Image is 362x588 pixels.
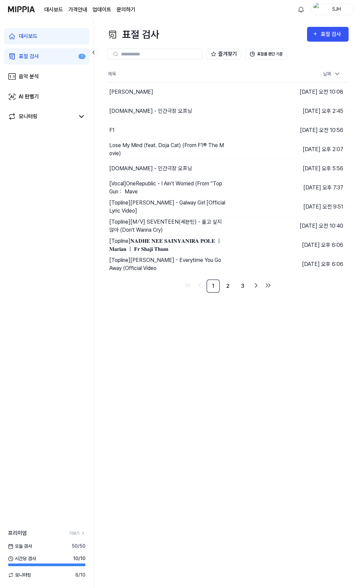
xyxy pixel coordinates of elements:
span: 오늘 검사 [8,543,32,550]
button: 표절률 판단 기준 [245,49,287,59]
div: 날짜 [320,69,343,80]
div: 표절 검사 [321,30,343,39]
a: 음악 분석 [4,69,89,85]
img: 알림 [297,5,305,13]
td: [DATE] 오후 2:45 [288,101,349,121]
a: 2 [221,279,235,293]
td: [DATE] 오후 6:06 [288,235,349,255]
div: [Topline] [PERSON_NAME] - Everytime You Go Away (Official Video [109,256,225,272]
div: [PERSON_NAME] [109,88,153,96]
span: 모니터링 [8,572,31,579]
div: [Topline] [M⧸V] SEVENTEEN(세븐틴) - 울고 싶지 않아 (Don't Wanna Cry) [109,218,225,234]
div: [DOMAIN_NAME] - 인간극장 오프닝 [109,107,192,115]
div: [Vocal] OneRepublic - I Ain’t Worried (From “Top Gun： Mave [109,180,225,196]
span: 8 / 10 [75,572,85,579]
button: 표절 검사 [307,27,349,42]
a: 표절 검사1 [4,48,89,64]
div: 대시보드 [19,32,38,40]
span: 프리미엄 [8,529,27,537]
td: [DATE] 오후 6:06 [288,255,349,274]
div: 표절 검사 [19,52,39,60]
div: 모니터링 [19,112,38,121]
td: [DATE] 오전 10:08 [288,82,349,101]
td: [DATE] 오후 7:37 [288,178,349,197]
a: 대시보드 [4,28,89,44]
div: Lose My Mind (feat. Doja Cat) (From F1® The Movie) [109,141,225,157]
td: [DATE] 오후 5:56 [288,159,349,178]
div: SJH [323,5,350,13]
div: 표절 검사 [107,27,159,42]
div: 음악 분석 [19,73,39,81]
td: [DATE] 오전 10:56 [288,121,349,140]
nav: pagination [107,279,349,293]
span: 50 / 50 [72,543,85,550]
button: 즐겨찾기 [206,49,241,59]
button: 가격안내 [68,6,87,14]
div: [Topline] 𝐍𝐀𝐃𝐇𝐄 𝐍𝐄𝐄 𝐒𝐀𝐈𝐍𝐘𝐀𝐍𝐈𝐑𝐀 𝐏𝐎𝐋𝐄 ｜ 𝐌𝐚𝐫𝐢𝐚𝐧 ｜ 𝐅𝐫 𝐒𝐡𝐚𝐣𝐢 𝐓𝐡𝐮𝐦 [109,237,225,253]
button: profileSJH [311,4,354,15]
a: Go to last page [263,280,274,291]
th: 제목 [107,66,288,82]
td: [DATE] 오전 10:40 [288,216,349,235]
a: Go to first page [182,280,193,291]
a: AI 판별기 [4,89,89,105]
div: 1 [78,54,85,59]
a: 3 [236,279,249,293]
a: Go to next page [251,280,261,291]
td: [DATE] 오후 2:07 [288,140,349,159]
div: [Topline] [PERSON_NAME] - Galway Girl [Official Lyric Video] [109,199,225,215]
a: 모니터링 [8,112,75,121]
img: profile [313,3,321,16]
div: AI 판별기 [19,93,39,101]
a: 업데이트 [93,6,111,14]
a: 1 [206,279,220,293]
div: [DOMAIN_NAME] - 인간극장 오프닝 [109,165,192,173]
a: Go to previous page [194,280,205,291]
a: 더보기 [69,530,85,536]
a: 문의하기 [117,6,135,14]
span: 시간당 검사 [8,555,36,562]
td: [DATE] 오전 9:51 [288,197,349,216]
span: 10 / 10 [73,555,85,562]
div: F1 [109,126,115,134]
a: 대시보드 [44,6,63,14]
